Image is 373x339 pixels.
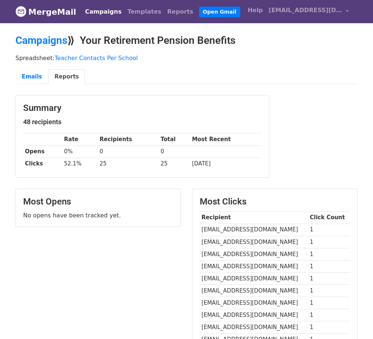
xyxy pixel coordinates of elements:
td: 1 [308,236,350,248]
td: [EMAIL_ADDRESS][DOMAIN_NAME] [200,236,308,248]
h3: Most Clicks [200,196,350,207]
td: [EMAIL_ADDRESS][DOMAIN_NAME] [200,260,308,272]
th: Opens [23,146,62,158]
h2: ⟫ Your Retirement Pension Benefits [15,34,358,47]
td: [EMAIL_ADDRESS][DOMAIN_NAME] [200,297,308,309]
td: 25 [98,158,159,170]
a: [EMAIL_ADDRESS][DOMAIN_NAME] [266,3,352,20]
td: 1 [308,297,350,309]
th: Recipients [98,133,159,146]
td: 1 [308,224,350,236]
td: [EMAIL_ADDRESS][DOMAIN_NAME] [200,224,308,236]
th: Click Count [308,212,350,224]
td: [EMAIL_ADDRESS][DOMAIN_NAME] [200,248,308,260]
td: 1 [308,309,350,321]
img: MergeMail logo [15,6,26,17]
td: 1 [308,321,350,333]
a: Help [245,3,266,18]
a: Reports [164,4,196,19]
td: 0 [159,146,190,158]
a: Open Gmail [199,7,240,17]
td: 52.1% [62,158,98,170]
td: 1 [308,260,350,272]
td: 25 [159,158,190,170]
a: Campaigns [15,34,67,46]
h5: 48 recipients [23,118,262,126]
p: Spreadsheet: [15,54,358,62]
td: [EMAIL_ADDRESS][DOMAIN_NAME] [200,285,308,297]
td: 1 [308,285,350,297]
td: [DATE] [190,158,262,170]
a: Emails [15,69,48,84]
th: Most Recent [190,133,262,146]
h3: Summary [23,103,262,113]
th: Recipient [200,212,308,224]
td: 1 [308,248,350,260]
td: [EMAIL_ADDRESS][DOMAIN_NAME] [200,321,308,333]
th: Rate [62,133,98,146]
h3: Most Opens [23,196,173,207]
a: Teacher Contacts Per School [54,55,138,62]
td: [EMAIL_ADDRESS][DOMAIN_NAME] [200,309,308,321]
th: Total [159,133,190,146]
p: No opens have been tracked yet. [23,212,173,219]
span: [EMAIL_ADDRESS][DOMAIN_NAME] [269,6,342,15]
a: Templates [124,4,164,19]
a: Campaigns [82,4,124,19]
td: 0 [98,146,159,158]
td: [EMAIL_ADDRESS][DOMAIN_NAME] [200,273,308,285]
a: MergeMail [15,4,76,20]
th: Clicks [23,158,62,170]
a: Reports [48,69,85,84]
td: 0% [62,146,98,158]
td: 1 [308,273,350,285]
